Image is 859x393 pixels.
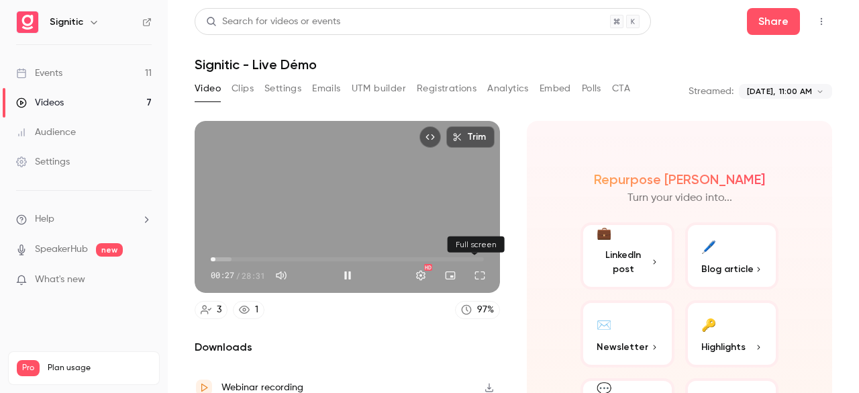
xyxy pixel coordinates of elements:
[597,340,648,354] span: Newsletter
[466,262,493,289] button: Full screen
[16,67,62,80] div: Events
[701,262,754,276] span: Blog article
[17,11,38,33] img: Signitic
[701,314,716,335] div: 🔑
[580,300,674,367] button: ✉️Newsletter
[232,78,254,99] button: Clips
[206,15,340,29] div: Search for videos or events
[689,85,734,98] p: Streamed:
[96,243,123,257] span: new
[424,264,432,271] div: HD
[195,339,500,355] h2: Downloads
[217,303,221,317] div: 3
[195,78,221,99] button: Video
[236,269,240,281] span: /
[211,269,234,281] span: 00:27
[16,155,70,169] div: Settings
[747,85,775,97] span: [DATE],
[455,301,500,319] a: 97%
[477,303,494,317] div: 97 %
[417,78,476,99] button: Registrations
[419,126,441,148] button: Embed video
[540,78,571,99] button: Embed
[487,78,529,99] button: Analytics
[612,78,630,99] button: CTA
[701,340,746,354] span: Highlights
[35,243,88,257] a: SpeakerHub
[448,236,505,253] div: Full screen
[242,269,265,281] span: 28:31
[685,300,779,367] button: 🔑Highlights
[597,224,611,243] div: 💼
[747,8,800,35] button: Share
[580,222,674,290] button: 💼LinkedIn post
[594,171,765,187] h2: Repurpose [PERSON_NAME]
[582,78,601,99] button: Polls
[264,78,301,99] button: Settings
[35,273,85,287] span: What's new
[35,212,54,226] span: Help
[16,126,76,139] div: Audience
[50,15,83,29] h6: Signitic
[811,11,832,32] button: Top Bar Actions
[597,314,611,335] div: ✉️
[627,190,732,206] p: Turn your video into...
[195,56,832,73] h1: Signitic - Live Démo
[437,262,464,289] button: Turn on miniplayer
[597,248,650,276] span: LinkedIn post
[268,262,295,289] button: Mute
[48,363,151,374] span: Plan usage
[685,222,779,290] button: 🖊️Blog article
[211,269,265,281] div: 00:27
[779,85,812,97] span: 11:00 AM
[255,303,258,317] div: 1
[352,78,406,99] button: UTM builder
[334,262,361,289] button: Pause
[701,236,716,257] div: 🖊️
[16,212,152,226] li: help-dropdown-opener
[407,262,434,289] button: Settings
[17,360,40,376] span: Pro
[16,96,64,110] div: Videos
[446,126,495,148] button: Trim
[195,301,228,319] a: 3
[233,301,264,319] a: 1
[312,78,340,99] button: Emails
